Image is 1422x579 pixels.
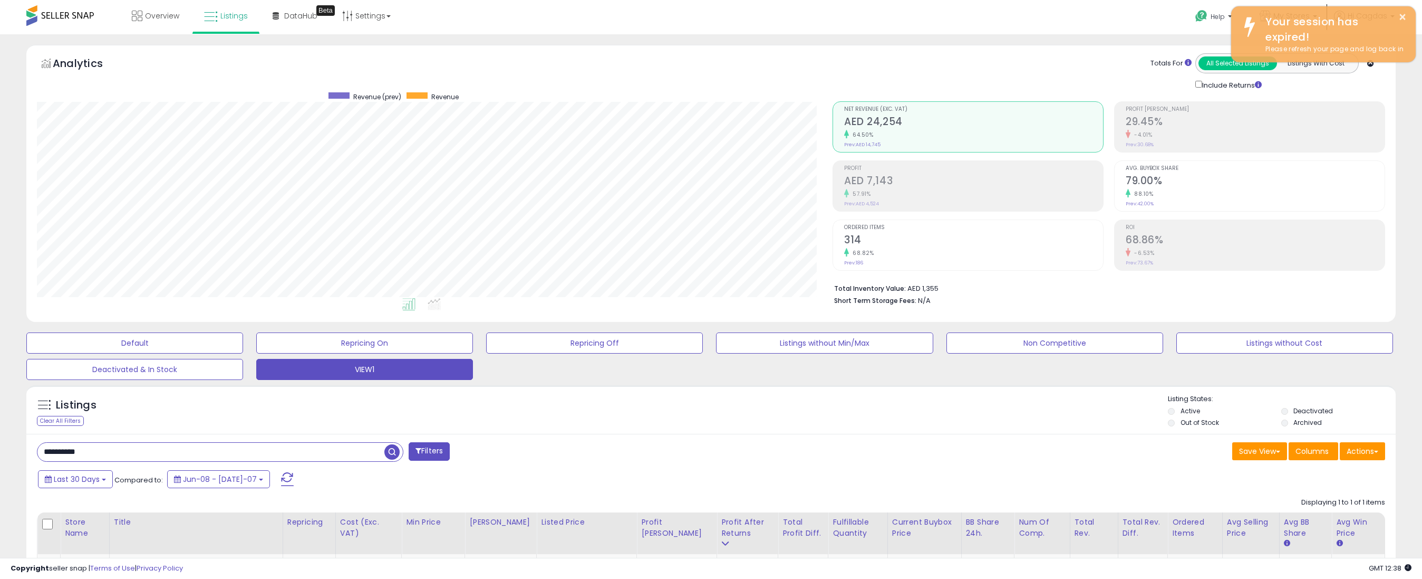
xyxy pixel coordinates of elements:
[1126,141,1154,148] small: Prev: 30.68%
[1257,14,1408,44] div: Your session has expired!
[844,141,881,148] small: Prev: AED 14,745
[38,470,113,488] button: Last 30 Days
[256,359,473,380] button: VIEW1
[54,474,100,485] span: Last 30 Days
[183,474,257,485] span: Jun-08 - [DATE]-07
[966,517,1010,539] div: BB Share 24h.
[844,225,1103,231] span: Ordered Items
[26,333,243,354] button: Default
[1211,12,1225,21] span: Help
[1126,175,1385,189] h2: 79.00%
[65,517,105,539] div: Store Name
[849,249,874,257] small: 68.82%
[1187,79,1274,91] div: Include Returns
[1289,442,1338,460] button: Columns
[716,333,933,354] button: Listings without Min/Max
[1150,59,1192,69] div: Totals For
[1232,442,1287,460] button: Save View
[1336,517,1380,539] div: Avg Win Price
[641,517,712,539] div: Profit [PERSON_NAME]
[145,11,179,21] span: Overview
[1130,190,1153,198] small: 88.10%
[834,284,906,293] b: Total Inventory Value:
[1126,225,1385,231] span: ROI
[486,333,703,354] button: Repricing Off
[849,190,870,198] small: 57.91%
[844,234,1103,248] h2: 314
[284,11,317,21] span: DataHub
[1198,56,1277,70] button: All Selected Listings
[431,92,459,101] span: Revenue
[1257,44,1408,54] div: Please refresh your page and log back in
[1126,260,1153,266] small: Prev: 73.67%
[1126,116,1385,130] h2: 29.45%
[844,116,1103,130] h2: AED 24,254
[1126,234,1385,248] h2: 68.86%
[137,563,183,573] a: Privacy Policy
[167,470,270,488] button: Jun-08 - [DATE]-07
[1126,201,1154,207] small: Prev: 42.00%
[90,563,135,573] a: Terms of Use
[946,333,1163,354] button: Non Competitive
[1168,394,1396,404] p: Listing States:
[844,175,1103,189] h2: AED 7,143
[53,56,123,73] h5: Analytics
[114,517,278,528] div: Title
[541,517,632,528] div: Listed Price
[11,564,183,574] div: seller snap | |
[1295,446,1329,457] span: Columns
[256,333,473,354] button: Repricing On
[37,416,84,426] div: Clear All Filters
[1293,418,1322,427] label: Archived
[849,131,873,139] small: 64.50%
[1398,11,1407,24] button: ×
[844,107,1103,112] span: Net Revenue (Exc. VAT)
[834,296,916,305] b: Short Term Storage Fees:
[26,359,243,380] button: Deactivated & In Stock
[56,398,96,413] h5: Listings
[1195,10,1208,23] i: Get Help
[1276,56,1355,70] button: Listings With Cost
[406,517,460,528] div: Min Price
[1176,333,1393,354] button: Listings without Cost
[844,201,879,207] small: Prev: AED 4,524
[220,11,248,21] span: Listings
[918,296,931,306] span: N/A
[1130,249,1154,257] small: -6.53%
[1075,517,1114,539] div: Total Rev.
[1369,563,1411,573] span: 2025-08-10 12:38 GMT
[1340,442,1385,460] button: Actions
[892,517,957,539] div: Current Buybox Price
[287,517,331,528] div: Repricing
[316,5,335,16] div: Tooltip anchor
[1336,539,1342,548] small: Avg Win Price.
[1130,131,1152,139] small: -4.01%
[114,475,163,485] span: Compared to:
[721,517,773,539] div: Profit After Returns
[409,442,450,461] button: Filters
[782,517,824,539] div: Total Profit Diff.
[844,260,863,266] small: Prev: 186
[1172,517,1218,539] div: Ordered Items
[1181,418,1219,427] label: Out of Stock
[1293,406,1333,415] label: Deactivated
[469,517,532,528] div: [PERSON_NAME]
[1284,517,1327,539] div: Avg BB Share
[1123,517,1164,539] div: Total Rev. Diff.
[1126,107,1385,112] span: Profit [PERSON_NAME]
[1301,498,1385,508] div: Displaying 1 to 1 of 1 items
[11,563,49,573] strong: Copyright
[844,166,1103,172] span: Profit
[1126,166,1385,172] span: Avg. Buybox Share
[1284,539,1290,548] small: Avg BB Share.
[1187,2,1243,34] a: Help
[1019,517,1065,539] div: Num of Comp.
[1181,406,1200,415] label: Active
[834,281,1377,294] li: AED 1,355
[340,517,397,539] div: Cost (Exc. VAT)
[353,92,401,101] span: Revenue (prev)
[1227,517,1275,539] div: Avg Selling Price
[833,517,883,539] div: Fulfillable Quantity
